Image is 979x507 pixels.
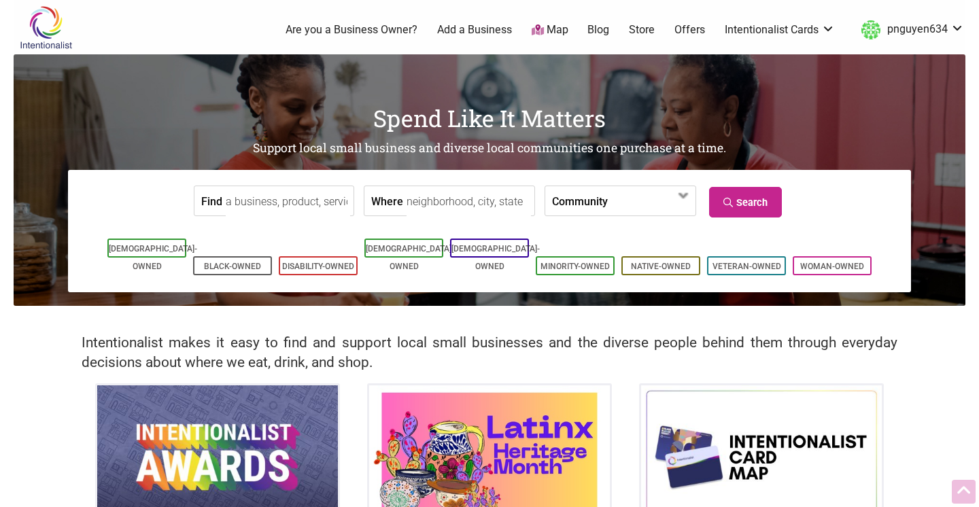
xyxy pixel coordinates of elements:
[725,22,835,37] a: Intentionalist Cards
[371,186,403,215] label: Where
[540,262,610,271] a: Minority-Owned
[532,22,568,38] a: Map
[14,140,965,157] h2: Support local small business and diverse local communities one purchase at a time.
[14,102,965,135] h1: Spend Like It Matters
[629,22,655,37] a: Store
[286,22,417,37] a: Are you a Business Owner?
[437,22,512,37] a: Add a Business
[631,262,691,271] a: Native-Owned
[709,187,782,217] a: Search
[800,262,864,271] a: Woman-Owned
[282,262,354,271] a: Disability-Owned
[407,186,531,217] input: neighborhood, city, state
[82,333,897,372] h2: Intentionalist makes it easy to find and support local small businesses and the diverse people be...
[952,480,976,504] div: Scroll Back to Top
[855,18,964,42] a: pnguyen634
[366,244,454,271] a: [DEMOGRAPHIC_DATA]-Owned
[587,22,609,37] a: Blog
[712,262,781,271] a: Veteran-Owned
[204,262,261,271] a: Black-Owned
[226,186,350,217] input: a business, product, service
[674,22,705,37] a: Offers
[451,244,540,271] a: [DEMOGRAPHIC_DATA]-Owned
[552,186,608,215] label: Community
[109,244,197,271] a: [DEMOGRAPHIC_DATA]-Owned
[14,5,78,50] img: Intentionalist
[201,186,222,215] label: Find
